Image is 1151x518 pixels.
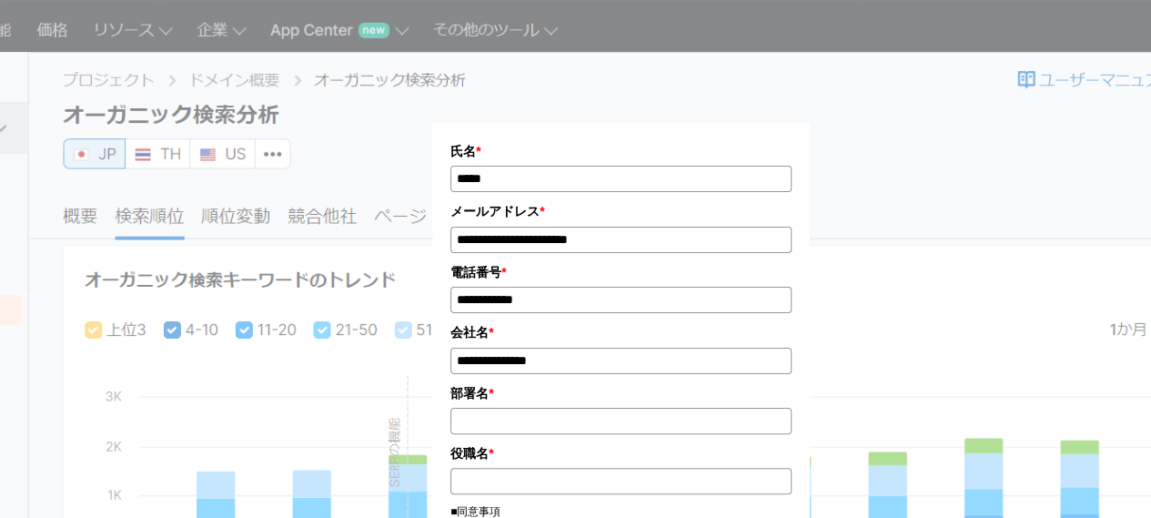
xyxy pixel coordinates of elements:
[450,322,792,342] label: 会社名
[450,262,792,282] label: 電話番号
[450,383,792,403] label: 部署名
[450,201,792,221] label: メールアドレス
[450,141,792,161] label: 氏名
[450,443,792,463] label: 役職名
